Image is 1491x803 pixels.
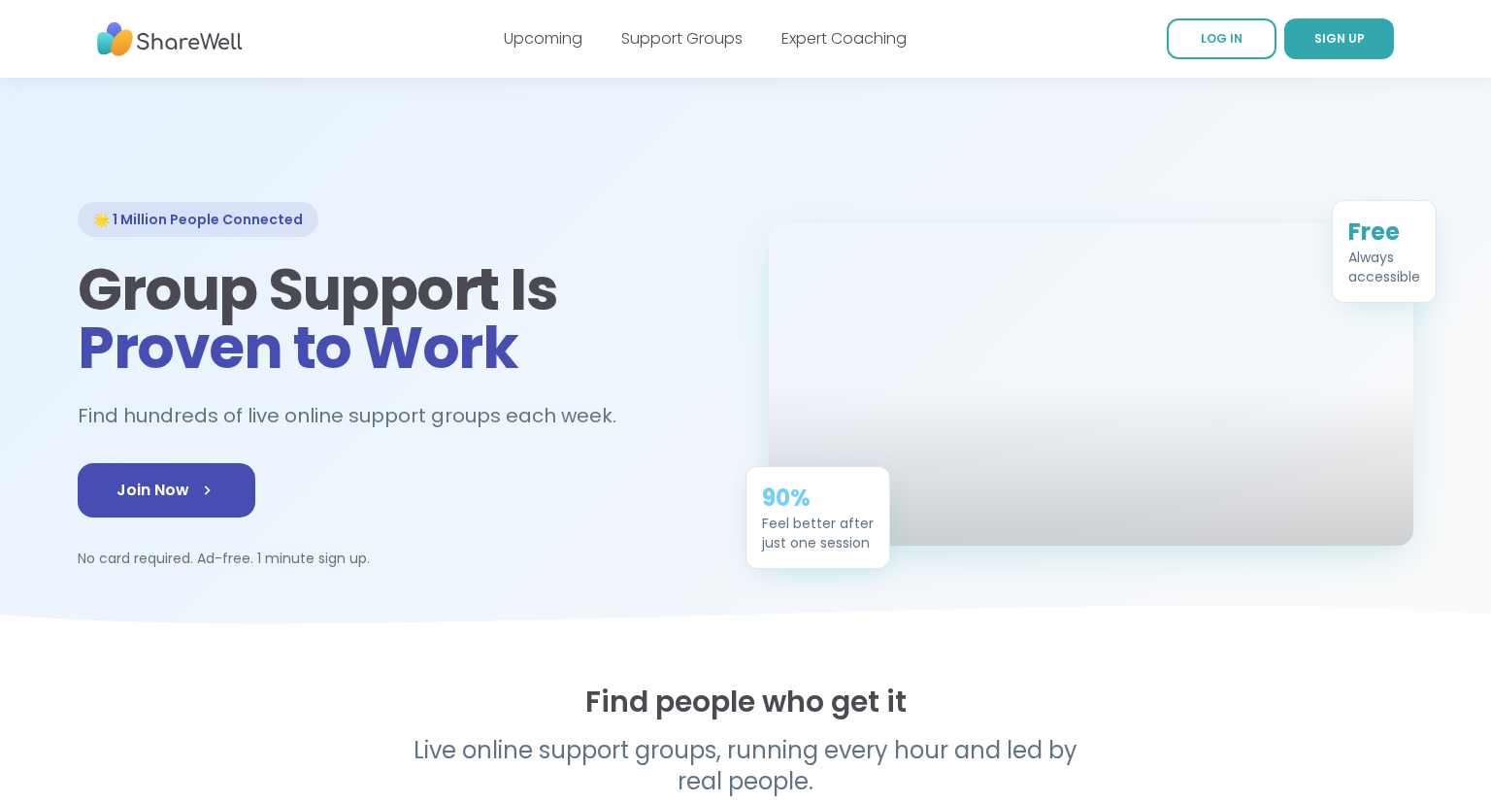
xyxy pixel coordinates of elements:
div: Free [1348,217,1420,248]
a: Join Now [78,463,255,518]
p: No card required. Ad-free. 1 minute sign up. [78,549,722,568]
span: LOG IN [1201,30,1242,47]
h2: Find hundreds of live online support groups each week. [78,400,637,432]
a: Upcoming [504,27,582,50]
div: Always accessible [1348,248,1420,286]
div: 🌟 1 Million People Connected [78,202,318,237]
span: Proven to Work [78,307,517,388]
a: Expert Coaching [781,27,907,50]
span: SIGN UP [1314,30,1365,47]
div: 90% [762,483,874,514]
h1: Group Support Is [78,260,722,377]
p: Live online support groups, running every hour and led by real people. [373,735,1118,797]
h2: Find people who get it [78,685,1413,719]
a: LOG IN [1167,18,1276,59]
a: Support Groups [621,27,743,50]
div: Feel better after just one session [762,514,874,552]
img: ShareWell Nav Logo [97,13,243,66]
span: Join Now [116,479,216,502]
a: SIGN UP [1284,18,1394,59]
